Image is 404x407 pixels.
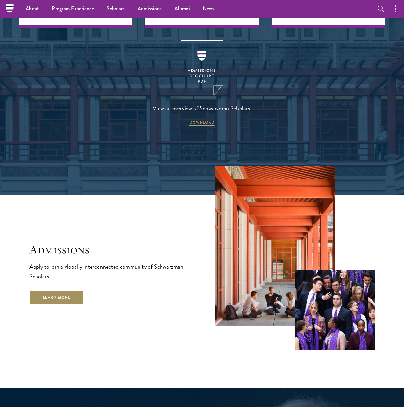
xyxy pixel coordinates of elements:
[153,40,251,127] a: View an overview of Schwarzman Scholars. DOWNLOAD
[189,120,215,127] span: DOWNLOAD
[29,243,189,257] h2: Admissions
[153,104,251,113] span: View an overview of Schwarzman Scholars.
[29,291,84,305] a: Learn More
[29,262,189,281] p: Apply to join a globally interconnected community of Schwarzman Scholars.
